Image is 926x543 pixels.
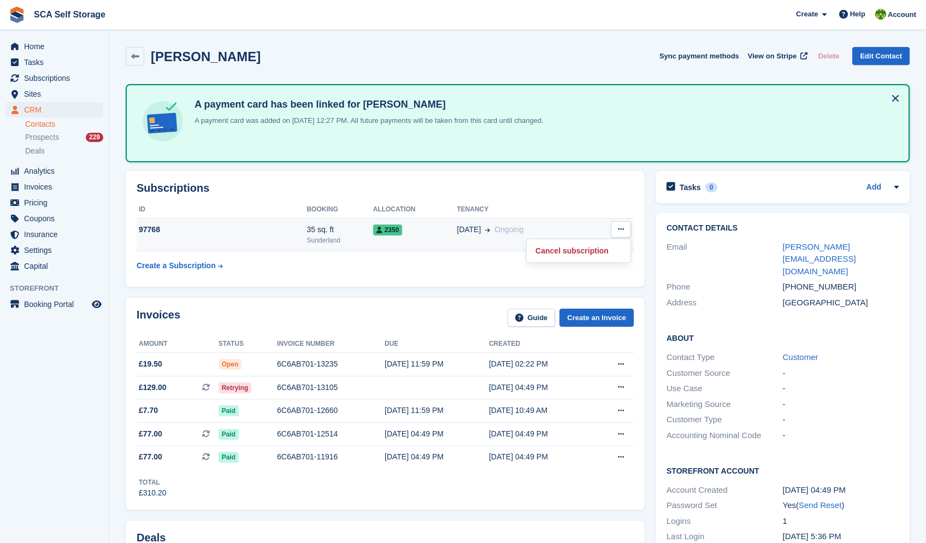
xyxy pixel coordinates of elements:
div: Customer Source [667,367,783,380]
h2: Invoices [137,309,180,327]
div: - [783,382,899,395]
span: Booking Portal [24,297,90,312]
th: Invoice number [277,335,385,353]
img: stora-icon-8386f47178a22dfd0bd8f6a31ec36ba5ce8667c1dd55bd0f319d3a0aa187defe.svg [9,7,25,23]
a: menu [5,86,103,102]
a: Create an Invoice [559,309,634,327]
div: [DATE] 11:59 PM [385,405,489,416]
div: - [783,398,899,411]
a: [PERSON_NAME][EMAIL_ADDRESS][DOMAIN_NAME] [783,242,856,276]
a: Prospects 229 [25,132,103,143]
a: menu [5,102,103,117]
th: Booking [306,201,373,219]
h2: Storefront Account [667,465,899,476]
a: menu [5,297,103,312]
div: Total [139,477,167,487]
span: ( ) [796,500,844,510]
div: [DATE] 10:49 AM [489,405,593,416]
a: Send Reset [799,500,841,510]
th: Allocation [373,201,457,219]
div: Accounting Nominal Code [667,429,783,442]
span: Insurance [24,227,90,242]
span: Ongoing [494,225,523,234]
a: menu [5,39,103,54]
a: Add [866,181,881,194]
div: - [783,414,899,426]
div: Account Created [667,484,783,497]
div: Sunderland [306,235,373,245]
span: Paid [219,452,239,463]
div: Email [667,241,783,278]
a: menu [5,163,103,179]
div: Last Login [667,530,783,543]
h2: [PERSON_NAME] [151,49,261,64]
button: Delete [813,47,844,65]
th: Created [489,335,593,353]
span: Storefront [10,283,109,294]
div: [DATE] 11:59 PM [385,358,489,370]
a: menu [5,179,103,194]
span: Open [219,359,242,370]
div: - [783,367,899,380]
a: menu [5,211,103,226]
h2: Subscriptions [137,182,634,194]
a: Customer [783,352,818,362]
a: Contacts [25,119,103,129]
span: Home [24,39,90,54]
div: Phone [667,281,783,293]
a: Edit Contact [852,47,910,65]
div: 97768 [137,224,306,235]
div: £310.20 [139,487,167,499]
th: Amount [137,335,219,353]
div: Address [667,297,783,309]
div: - [783,429,899,442]
div: Use Case [667,382,783,395]
div: 35 sq. ft [306,224,373,235]
span: Coupons [24,211,90,226]
p: Cancel subscription [531,244,626,258]
span: Sites [24,86,90,102]
button: Sync payment methods [659,47,739,65]
a: menu [5,227,103,242]
div: 6C6AB701-12660 [277,405,385,416]
div: 6C6AB701-12514 [277,428,385,440]
span: Tasks [24,55,90,70]
span: Paid [219,429,239,440]
span: Deals [25,146,45,156]
h2: Tasks [680,182,701,192]
span: £77.00 [139,428,162,440]
time: 2025-07-24 16:36:31 UTC [783,532,841,541]
h4: A payment card has been linked for [PERSON_NAME] [190,98,544,111]
div: 229 [86,133,103,142]
a: menu [5,55,103,70]
a: menu [5,258,103,274]
th: Due [385,335,489,353]
h2: About [667,332,899,343]
a: menu [5,70,103,86]
span: Prospects [25,132,59,143]
div: [DATE] 04:49 PM [489,382,593,393]
span: Capital [24,258,90,274]
th: Status [219,335,277,353]
div: Contact Type [667,351,783,364]
div: 6C6AB701-11916 [277,451,385,463]
span: Invoices [24,179,90,194]
span: Account [888,9,916,20]
div: [PHONE_NUMBER] [783,281,899,293]
span: Paid [219,405,239,416]
th: Tenancy [457,201,588,219]
a: Create a Subscription [137,256,223,276]
span: 2350 [373,225,403,235]
h2: Contact Details [667,224,899,233]
span: Settings [24,243,90,258]
span: CRM [24,102,90,117]
div: [DATE] 04:49 PM [385,451,489,463]
span: Subscriptions [24,70,90,86]
span: View on Stripe [748,51,797,62]
div: 6C6AB701-13105 [277,382,385,393]
a: Preview store [90,298,103,311]
div: Yes [783,499,899,512]
div: [DATE] 04:49 PM [489,428,593,440]
div: Create a Subscription [137,260,216,271]
span: £19.50 [139,358,162,370]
